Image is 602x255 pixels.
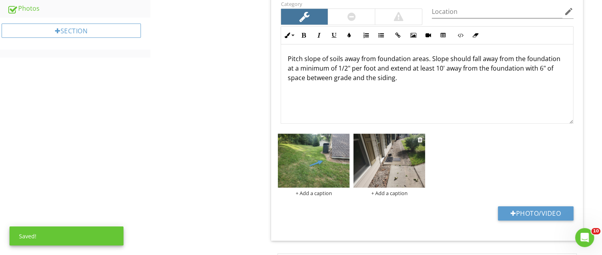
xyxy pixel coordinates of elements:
[9,226,123,245] div: Saved!
[287,54,567,82] p: Pitch slope of soils away from foundation areas. Slope should fall away from the foundation at a ...
[432,5,562,18] input: Location
[281,28,296,43] button: Inline Style
[498,206,574,220] button: Photo/Video
[405,28,420,43] button: Insert Image (Ctrl+P)
[7,4,150,14] div: Photos
[278,190,349,196] div: + Add a caption
[591,228,600,234] span: 10
[575,228,594,247] iframe: Intercom live chat
[420,28,435,43] button: Insert Video
[278,134,349,188] img: photo.jpg
[467,28,482,43] button: Clear Formatting
[373,28,388,43] button: Unordered List
[353,134,425,188] img: photo.jpg
[452,28,467,43] button: Code View
[341,28,356,43] button: Colors
[311,28,326,43] button: Italic (Ctrl+I)
[435,28,450,43] button: Insert Table
[353,190,425,196] div: + Add a caption
[296,28,311,43] button: Bold (Ctrl+B)
[326,28,341,43] button: Underline (Ctrl+U)
[390,28,405,43] button: Insert Link (Ctrl+K)
[564,7,574,16] i: edit
[281,0,302,8] label: Category
[2,23,141,38] div: Section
